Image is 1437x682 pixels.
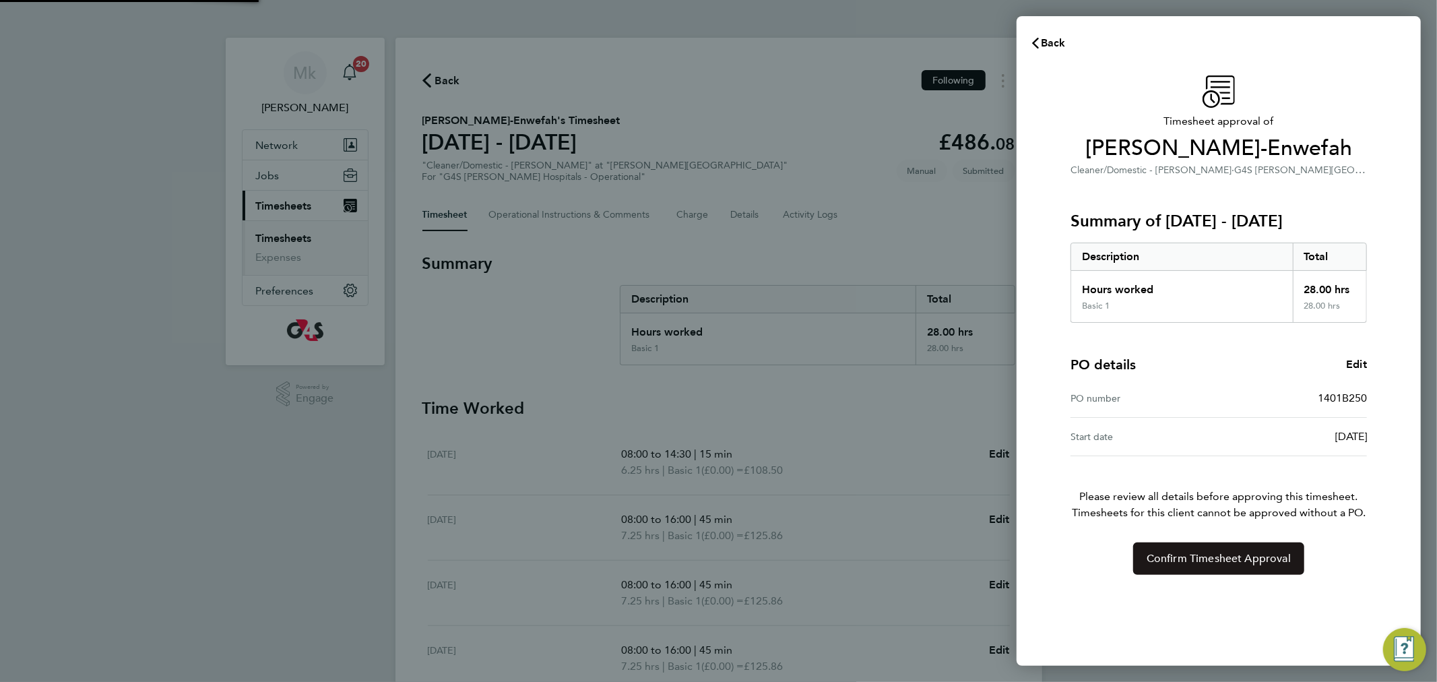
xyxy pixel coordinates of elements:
[1293,301,1367,322] div: 28.00 hrs
[1071,271,1293,301] div: Hours worked
[1293,271,1367,301] div: 28.00 hrs
[1346,358,1367,371] span: Edit
[1219,429,1367,445] div: [DATE]
[1346,356,1367,373] a: Edit
[1017,30,1079,57] button: Back
[1383,628,1426,671] button: Engage Resource Center
[1147,552,1291,565] span: Confirm Timesheet Approval
[1071,355,1136,374] h4: PO details
[1133,542,1304,575] button: Confirm Timesheet Approval
[1054,456,1383,521] p: Please review all details before approving this timesheet.
[1082,301,1110,311] div: Basic 1
[1071,243,1293,270] div: Description
[1071,390,1219,406] div: PO number
[1054,505,1383,521] span: Timesheets for this client cannot be approved without a PO.
[1071,429,1219,445] div: Start date
[1041,36,1066,49] span: Back
[1071,113,1367,129] span: Timesheet approval of
[1071,135,1367,162] span: [PERSON_NAME]-Enwefah
[1071,243,1367,323] div: Summary of 25 - 31 Aug 2025
[1293,243,1367,270] div: Total
[1232,164,1234,176] span: ·
[1071,164,1232,176] span: Cleaner/Domestic - [PERSON_NAME]
[1071,210,1367,232] h3: Summary of [DATE] - [DATE]
[1318,392,1367,404] span: 1401B250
